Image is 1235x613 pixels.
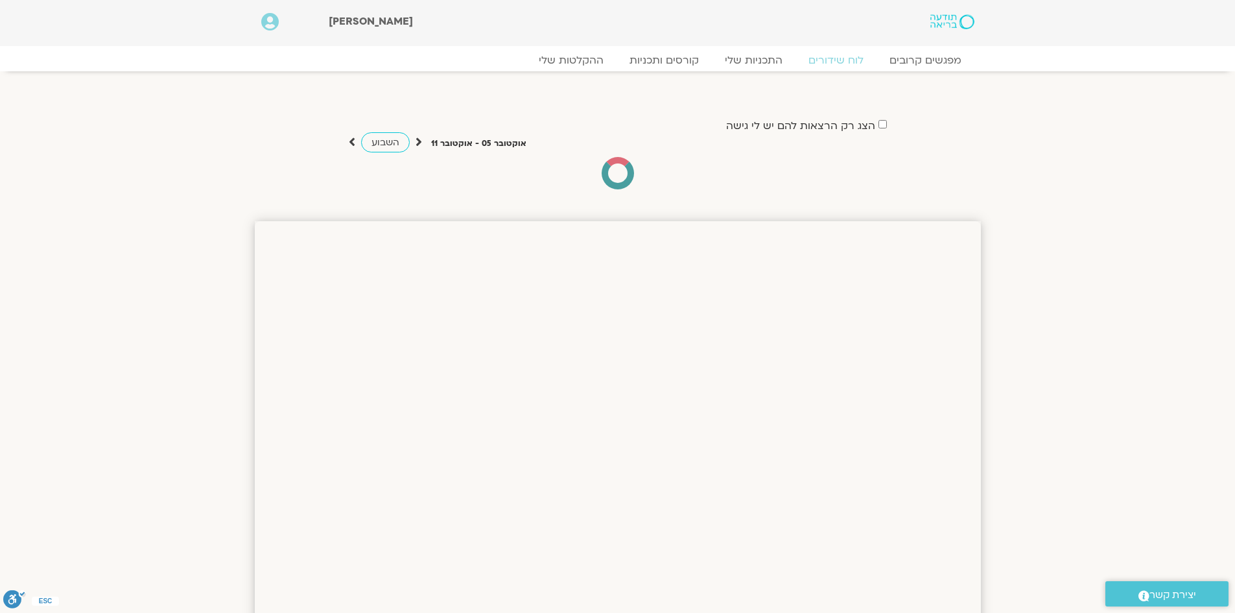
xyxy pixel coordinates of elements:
a: לוח שידורים [795,54,876,67]
label: הצג רק הרצאות להם יש לי גישה [726,120,875,132]
nav: Menu [261,54,974,67]
a: יצירת קשר [1105,581,1229,607]
a: התכניות שלי [712,54,795,67]
a: ההקלטות שלי [526,54,617,67]
p: אוקטובר 05 - אוקטובר 11 [431,137,526,150]
span: [PERSON_NAME] [329,14,413,29]
span: יצירת קשר [1149,586,1196,604]
a: קורסים ותכניות [617,54,712,67]
a: השבוע [361,132,410,152]
span: השבוע [371,136,399,149]
a: מפגשים קרובים [876,54,974,67]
